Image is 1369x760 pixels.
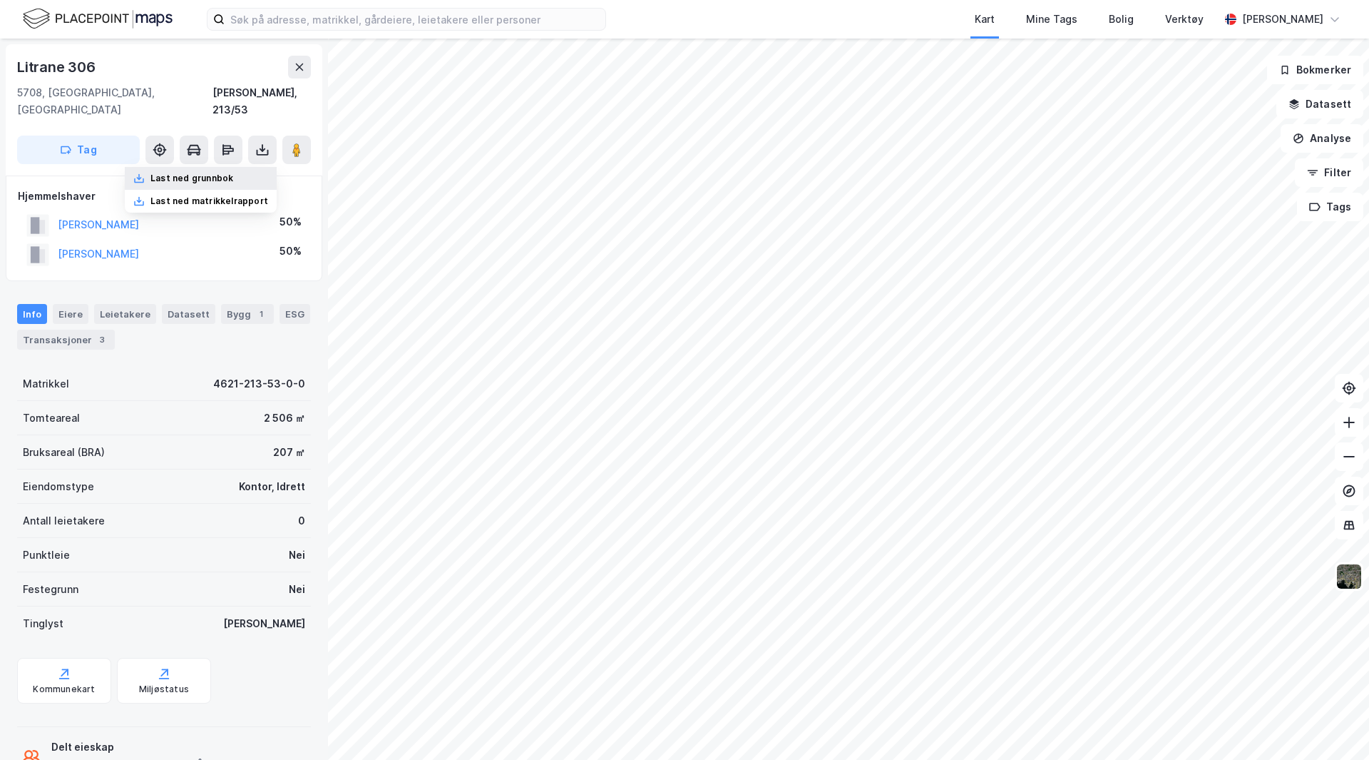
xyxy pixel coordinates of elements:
[1267,56,1363,84] button: Bokmerker
[17,56,98,78] div: Litrane 306
[273,444,305,461] div: 207 ㎡
[23,6,173,31] img: logo.f888ab2527a4732fd821a326f86c7f29.svg
[94,304,156,324] div: Leietakere
[1298,691,1369,760] iframe: Chat Widget
[289,547,305,564] div: Nei
[150,196,268,207] div: Last ned matrikkelrapport
[254,307,268,321] div: 1
[1281,124,1363,153] button: Analyse
[280,304,310,324] div: ESG
[23,512,105,530] div: Antall leietakere
[17,136,140,164] button: Tag
[212,84,311,118] div: [PERSON_NAME], 213/53
[280,243,302,260] div: 50%
[150,173,233,184] div: Last ned grunnbok
[1335,563,1363,590] img: 9k=
[23,410,80,427] div: Tomteareal
[298,512,305,530] div: 0
[33,684,95,695] div: Kommunekart
[17,304,47,324] div: Info
[975,11,995,28] div: Kart
[223,615,305,632] div: [PERSON_NAME]
[239,478,305,495] div: Kontor, Idrett
[264,410,305,427] div: 2 506 ㎡
[1297,193,1363,221] button: Tags
[1242,11,1323,28] div: [PERSON_NAME]
[1276,90,1363,118] button: Datasett
[225,9,605,30] input: Søk på adresse, matrikkel, gårdeiere, leietakere eller personer
[139,684,189,695] div: Miljøstatus
[1026,11,1077,28] div: Mine Tags
[23,581,78,598] div: Festegrunn
[1165,11,1204,28] div: Verktøy
[23,478,94,495] div: Eiendomstype
[23,375,69,392] div: Matrikkel
[280,213,302,230] div: 50%
[17,330,115,350] div: Transaksjoner
[53,304,88,324] div: Eiere
[289,581,305,598] div: Nei
[1295,158,1363,187] button: Filter
[1298,691,1369,760] div: Kontrollprogram for chat
[23,547,70,564] div: Punktleie
[213,375,305,392] div: 4621-213-53-0-0
[95,333,109,347] div: 3
[18,188,310,205] div: Hjemmelshaver
[1109,11,1134,28] div: Bolig
[23,615,63,632] div: Tinglyst
[221,304,274,324] div: Bygg
[17,84,212,118] div: 5708, [GEOGRAPHIC_DATA], [GEOGRAPHIC_DATA]
[51,739,238,756] div: Delt eieskap
[23,444,105,461] div: Bruksareal (BRA)
[162,304,215,324] div: Datasett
